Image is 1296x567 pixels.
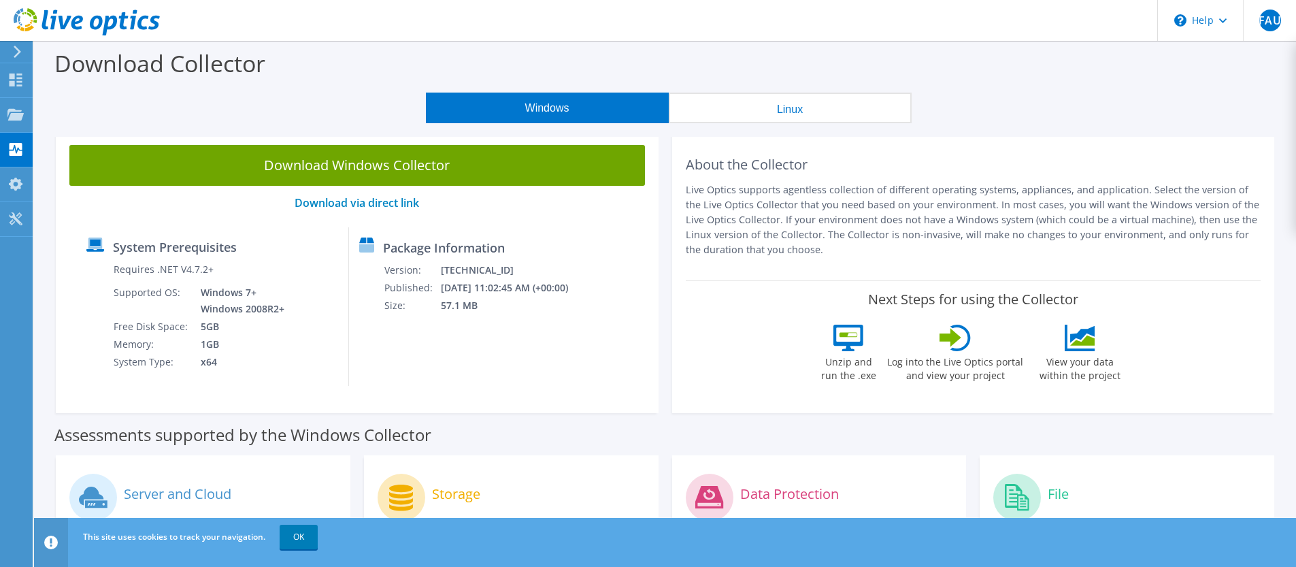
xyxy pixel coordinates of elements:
td: Memory: [113,336,190,353]
td: 1GB [190,336,287,353]
h2: About the Collector [686,157,1261,173]
label: Log into the Live Optics portal and view your project [886,351,1024,383]
label: View your data within the project [1031,351,1129,383]
label: System Prerequisites [113,240,237,254]
td: [DATE] 11:02:45 AM (+00:00) [440,279,586,297]
td: System Type: [113,353,190,371]
label: File [1048,487,1069,501]
a: Download Windows Collector [69,145,645,186]
a: OK [280,525,318,549]
label: Download Collector [54,48,265,79]
a: Download via direct link [295,195,419,210]
label: Server and Cloud [124,487,231,501]
td: Free Disk Space: [113,318,190,336]
button: Windows [426,93,669,123]
p: Live Optics supports agentless collection of different operating systems, appliances, and applica... [686,182,1261,257]
td: 5GB [190,318,287,336]
td: Windows 7+ Windows 2008R2+ [190,284,287,318]
label: Assessments supported by the Windows Collector [54,428,431,442]
label: Data Protection [740,487,839,501]
span: FAU [1259,10,1281,31]
svg: \n [1174,14,1186,27]
span: This site uses cookies to track your navigation. [83,531,265,542]
td: x64 [190,353,287,371]
td: 57.1 MB [440,297,586,314]
label: Unzip and run the .exe [817,351,880,383]
label: Storage [432,487,480,501]
button: Linux [669,93,912,123]
td: Size: [384,297,440,314]
td: Supported OS: [113,284,190,318]
label: Next Steps for using the Collector [868,291,1078,308]
label: Requires .NET V4.7.2+ [114,263,214,276]
label: Package Information [383,241,505,255]
td: [TECHNICAL_ID] [440,261,586,279]
td: Version: [384,261,440,279]
td: Published: [384,279,440,297]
